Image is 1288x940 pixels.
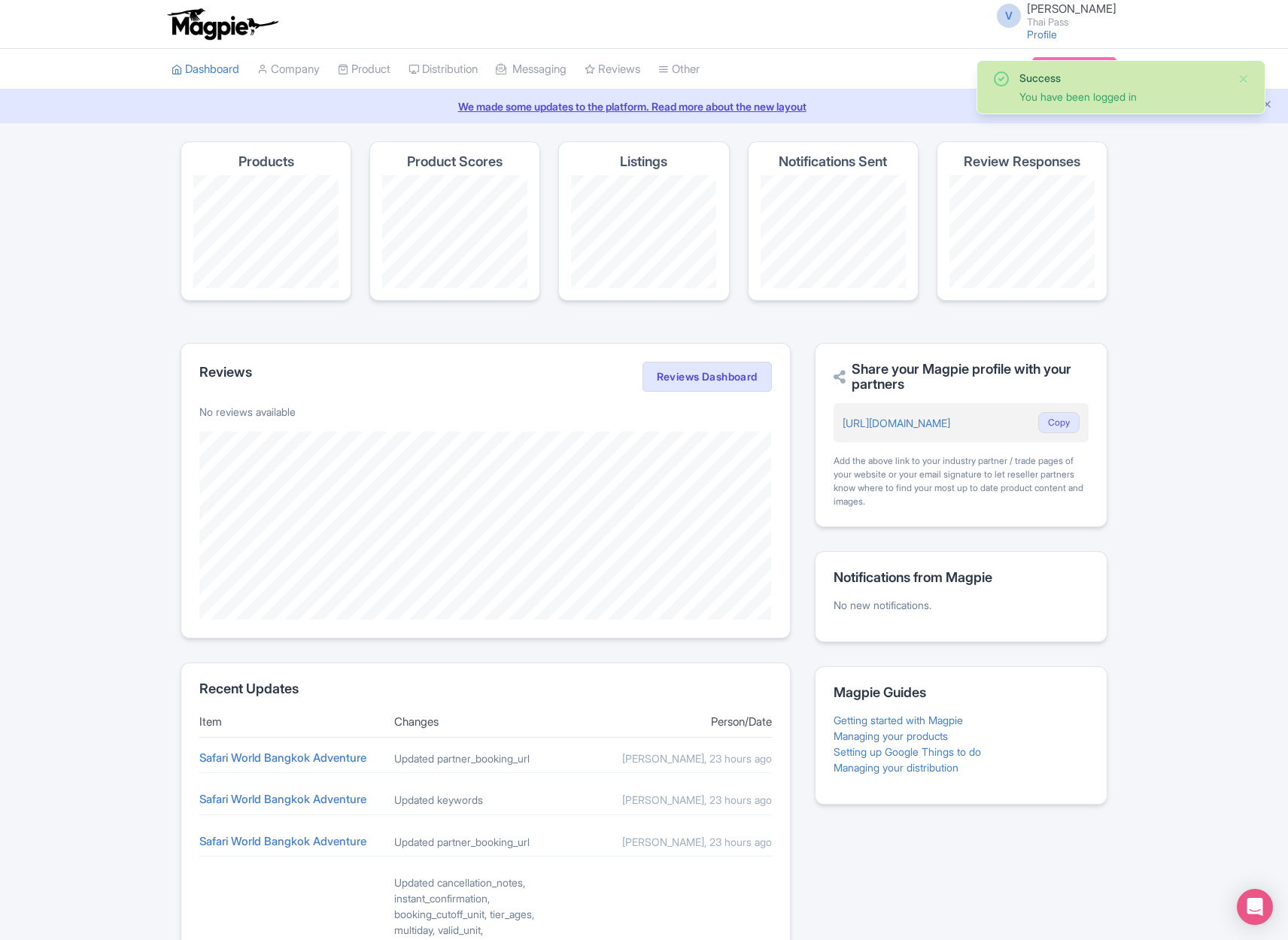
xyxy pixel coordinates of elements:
div: Updated keywords [394,792,577,808]
div: Open Intercom Messenger [1237,889,1273,925]
div: Person/Date [589,714,772,731]
h2: Recent Updates [199,681,772,696]
button: Close announcement [1262,97,1273,114]
a: Reviews [585,49,640,90]
small: Thai Pass [1027,17,1116,27]
span: V [997,4,1021,28]
a: Safari World Bangkok Adventure [199,792,366,806]
a: [URL][DOMAIN_NAME] [843,417,950,429]
a: Safari World Bangkok Adventure [199,750,366,765]
a: Managing your products [834,729,948,742]
button: Close [1238,70,1250,88]
a: Profile [1027,28,1057,41]
a: Product [338,49,390,90]
div: Changes [394,714,577,731]
h2: Share your Magpie profile with your partners [834,362,1089,392]
a: Setting up Google Things to do [834,745,981,758]
a: Getting started with Magpie [834,714,963,726]
a: Subscription [1032,57,1116,80]
div: Updated partner_booking_url [394,750,577,766]
a: Distribution [409,49,478,90]
img: logo-ab69f6fb50320c5b225c76a69d11143b.png [164,8,281,41]
button: Copy [1038,412,1080,433]
h4: Review Responses [964,154,1080,169]
h2: Reviews [199,365,252,380]
a: Reviews Dashboard [642,362,772,392]
h4: Listings [620,154,667,169]
div: [PERSON_NAME], 23 hours ago [589,750,772,766]
div: [PERSON_NAME], 23 hours ago [589,834,772,850]
h2: Notifications from Magpie [834,570,1089,585]
div: Item [199,714,382,731]
a: Company [257,49,320,90]
a: Managing your distribution [834,761,958,774]
p: No new notifications. [834,597,1089,613]
h2: Magpie Guides [834,685,1089,700]
div: [PERSON_NAME], 23 hours ago [589,792,772,808]
h4: Products [238,154,294,169]
div: Success [1019,70,1226,86]
a: Safari World Bangkok Adventure [199,834,366,848]
div: Add the above link to your industry partner / trade pages of your website or your email signature... [834,454,1089,508]
a: Dashboard [172,49,239,90]
a: V [PERSON_NAME] Thai Pass [988,3,1116,27]
div: Updated partner_booking_url [394,834,577,850]
a: Messaging [496,49,567,90]
span: [PERSON_NAME] [1027,2,1116,16]
h4: Product Scores [407,154,503,169]
a: We made some updates to the platform. Read more about the new layout [9,99,1279,114]
a: Other [658,49,700,90]
h4: Notifications Sent [779,154,887,169]
p: No reviews available [199,404,772,420]
div: You have been logged in [1019,89,1226,105]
